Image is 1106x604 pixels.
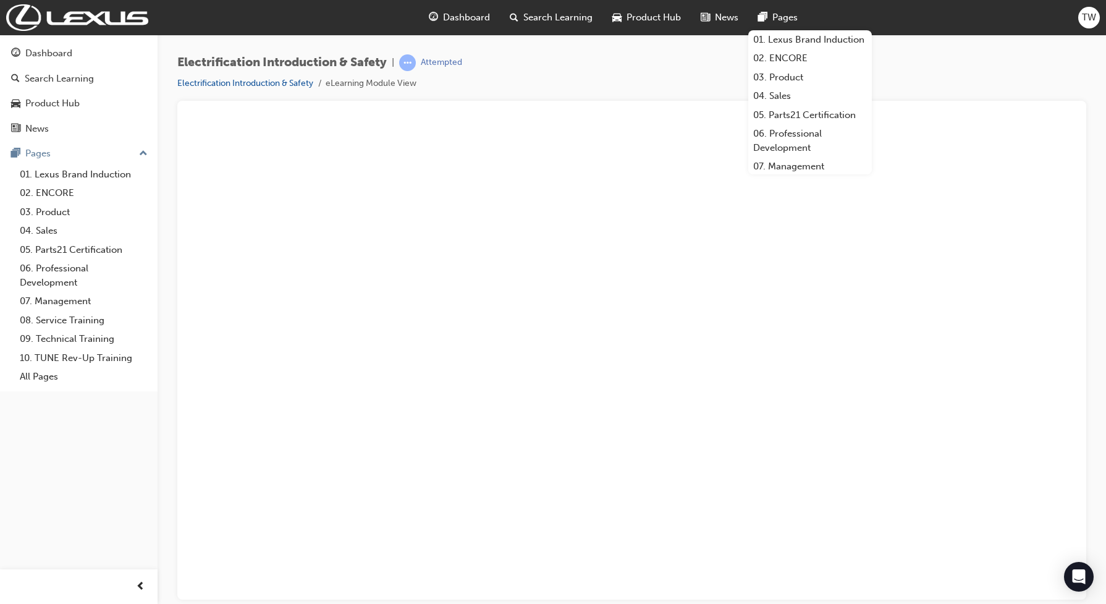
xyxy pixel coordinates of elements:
a: 06. Professional Development [15,259,153,292]
a: 02. ENCORE [748,49,872,68]
a: All Pages [15,367,153,386]
a: news-iconNews [691,5,748,30]
button: TW [1078,7,1100,28]
div: Product Hub [25,96,80,111]
a: 05. Parts21 Certification [748,106,872,125]
a: News [5,117,153,140]
a: 04. Sales [15,221,153,240]
span: pages-icon [758,10,767,25]
span: | [392,56,394,70]
div: Attempted [421,57,462,69]
a: 09. Technical Training [15,330,153,349]
span: guage-icon [429,10,438,25]
a: 01. Lexus Brand Induction [15,165,153,184]
span: Electrification Introduction & Safety [177,56,387,70]
span: up-icon [139,146,148,162]
button: DashboardSearch LearningProduct HubNews [5,40,153,142]
a: guage-iconDashboard [419,5,500,30]
img: Trak [6,4,148,31]
a: pages-iconPages [748,5,808,30]
span: car-icon [11,98,20,109]
a: car-iconProduct Hub [602,5,691,30]
span: search-icon [510,10,518,25]
div: Open Intercom Messenger [1064,562,1094,592]
a: Electrification Introduction & Safety [177,78,313,88]
div: Pages [25,147,51,161]
span: News [715,11,738,25]
li: eLearning Module View [326,77,416,91]
span: Product Hub [627,11,681,25]
a: 07. Management [15,292,153,311]
span: prev-icon [136,579,145,595]
a: 04. Sales [748,87,872,106]
div: Dashboard [25,46,72,61]
span: search-icon [11,74,20,85]
span: guage-icon [11,48,20,59]
button: Pages [5,142,153,165]
span: pages-icon [11,148,20,160]
a: Dashboard [5,42,153,65]
a: 08. Service Training [15,311,153,330]
a: 02. ENCORE [15,184,153,203]
a: 01. Lexus Brand Induction [748,30,872,49]
div: Search Learning [25,72,94,86]
div: News [25,122,49,136]
a: Search Learning [5,67,153,90]
a: 05. Parts21 Certification [15,240,153,260]
span: Pages [772,11,798,25]
a: 06. Professional Development [748,124,872,157]
span: TW [1082,11,1096,25]
a: Product Hub [5,92,153,115]
a: 03. Product [748,68,872,87]
span: learningRecordVerb_ATTEMPT-icon [399,54,416,71]
a: 07. Management [748,157,872,176]
a: 10. TUNE Rev-Up Training [15,349,153,368]
span: car-icon [612,10,622,25]
span: news-icon [11,124,20,135]
a: search-iconSearch Learning [500,5,602,30]
span: Search Learning [523,11,593,25]
a: 03. Product [15,203,153,222]
span: Dashboard [443,11,490,25]
span: news-icon [701,10,710,25]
